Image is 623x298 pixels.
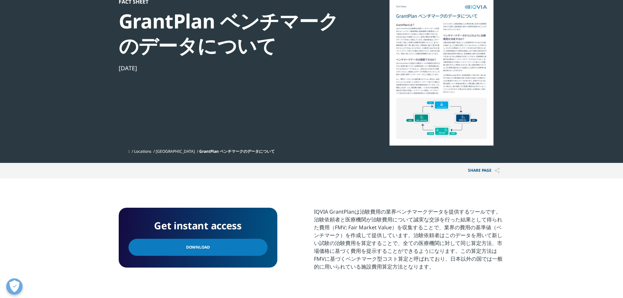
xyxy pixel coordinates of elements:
span: GrantPlan ベンチマークのデータについて [199,149,275,154]
div: GrantPlan ベンチマークのデータについて [119,9,343,58]
button: 優先設定センターを開く [6,278,23,295]
p: Share PAGE [463,163,505,178]
a: Download [129,239,268,256]
div: [DATE] [119,64,343,72]
h4: Get instant access [129,218,268,234]
a: Locations [134,149,151,154]
p: IQVIA GrantPlanは治験費用の業界ベンチマークデータを提供するツールです。治験依頼者と医療機関が治験費用について誠実な交渉を行った結果として得られた費用（FMV; Fair Mark... [314,208,505,275]
span: Download [186,244,210,251]
button: Share PAGEShare PAGE [463,163,505,178]
img: Share PAGE [495,168,500,173]
a: [GEOGRAPHIC_DATA] [156,149,195,154]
